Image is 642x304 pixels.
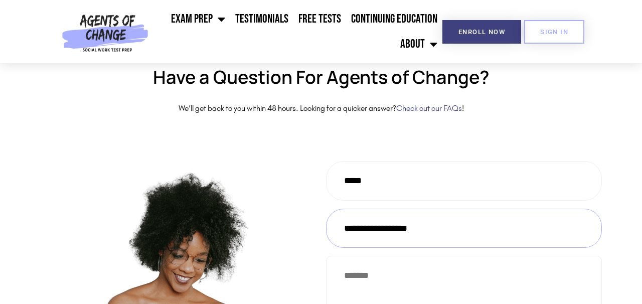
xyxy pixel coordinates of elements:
[152,7,442,57] nav: Menu
[524,20,584,44] a: SIGN IN
[458,29,505,35] span: Enroll Now
[395,32,442,57] a: About
[540,29,568,35] span: SIGN IN
[346,7,442,32] a: Continuing Education
[230,7,293,32] a: Testimonials
[166,7,230,32] a: Exam Prep
[442,20,521,44] a: Enroll Now
[40,101,602,116] center: We’ll get back to you within 48 hours. Looking for a quicker answer? !
[293,7,346,32] a: Free Tests
[396,103,462,113] a: Check out our FAQs
[40,68,602,86] h2: Have a Question For Agents of Change?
